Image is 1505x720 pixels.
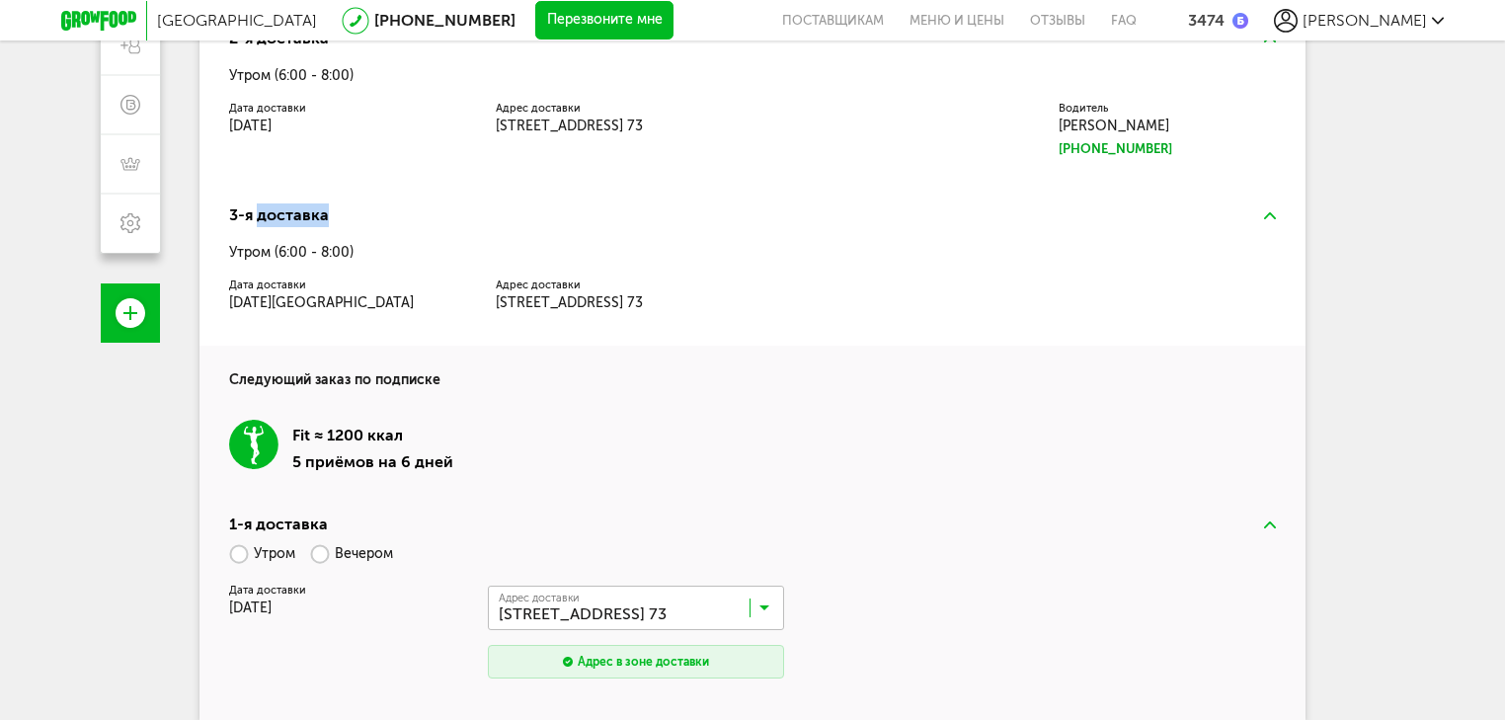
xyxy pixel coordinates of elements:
label: Дата доставки [229,586,466,596]
div: Fit ≈ 1200 ккал [292,420,453,451]
label: Адрес доставки [496,104,762,114]
img: arrow-up-green.5eb5f82.svg [1264,212,1276,219]
div: Утром (6:00 - 8:00) [229,68,1276,84]
label: Дата доставки [229,280,466,290]
button: Перезвоните мне [535,1,673,40]
div: 3474 [1188,11,1225,30]
span: [GEOGRAPHIC_DATA] [157,11,317,30]
label: Дата доставки [229,104,466,114]
label: Вечером [310,536,393,571]
img: arrow-up-green.5eb5f82.svg [1264,521,1276,528]
img: bonus_b.cdccf46.png [1232,13,1248,29]
div: 5 приёмов на 6 дней [292,451,453,473]
span: [DATE][GEOGRAPHIC_DATA] [229,294,414,311]
a: [PHONE_NUMBER] [374,11,515,30]
span: [PERSON_NAME] [1303,11,1427,30]
span: [DATE] [229,118,272,134]
span: Адрес доставки [499,593,580,603]
span: [DATE] [229,600,272,616]
div: 1-я доставка [229,513,328,536]
span: [PERSON_NAME] [1059,118,1169,134]
div: Адрес в зоне доставки [578,653,709,671]
label: Утром [229,536,295,571]
h4: Следующий заказ по подписке [229,346,1276,390]
span: [STREET_ADDRESS] 73 [496,118,643,134]
label: Адрес доставки [496,280,762,290]
a: [PHONE_NUMBER] [1059,139,1276,159]
span: [STREET_ADDRESS] 73 [496,294,643,311]
div: 3-я доставка [229,203,329,227]
div: Утром (6:00 - 8:00) [229,245,1276,261]
label: Водитель [1059,104,1276,114]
